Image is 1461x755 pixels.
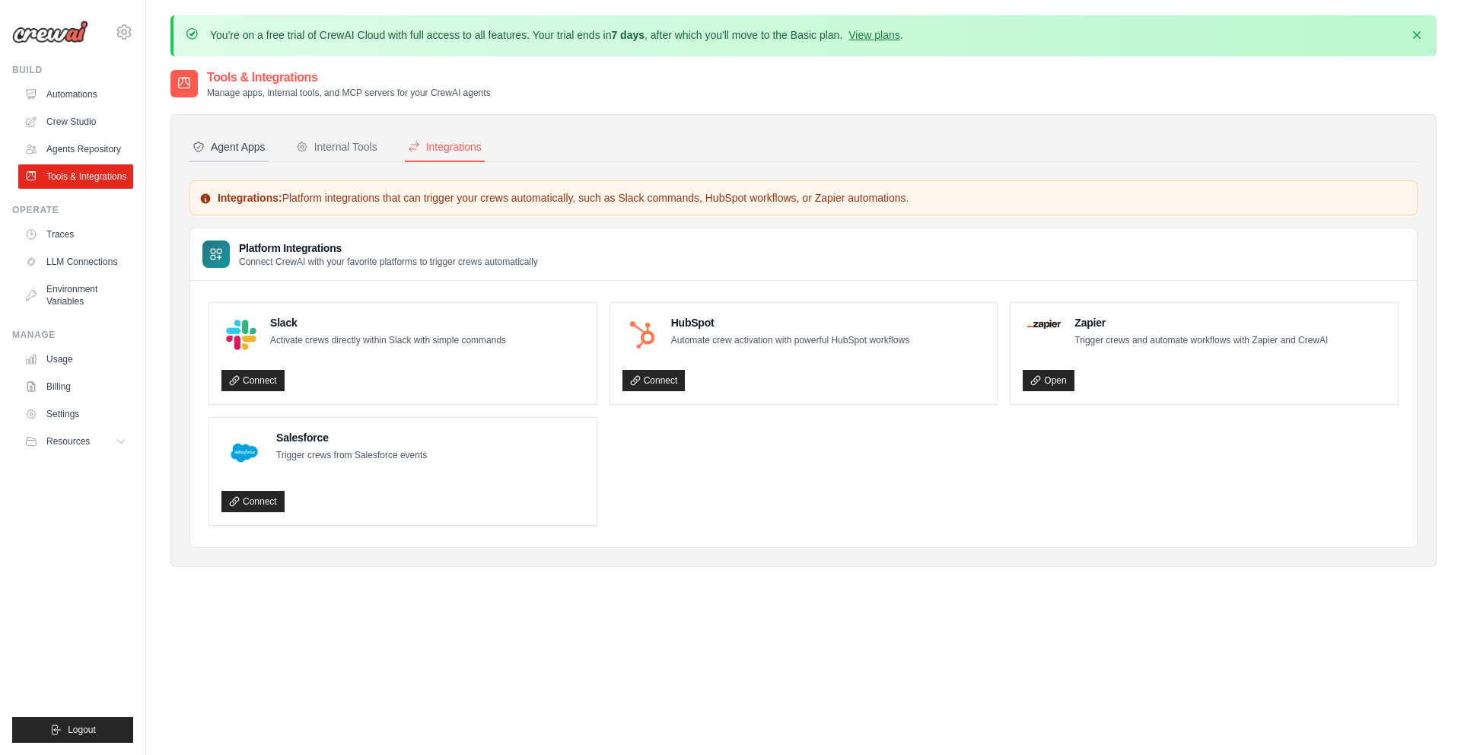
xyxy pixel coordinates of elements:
[18,277,133,314] a: Environment Variables
[18,110,133,134] a: Crew Studio
[270,315,506,330] h4: Slack
[239,241,538,256] h3: Platform Integrations
[18,82,133,107] a: Automations
[18,222,133,247] a: Traces
[12,717,133,743] button: Logout
[12,204,133,216] div: Operate
[68,724,96,736] span: Logout
[276,430,427,445] h4: Salesforce
[296,139,377,155] div: Internal Tools
[226,435,263,471] img: Salesforce Logo
[848,29,899,41] a: View plans
[12,21,88,43] img: Logo
[189,133,269,162] button: Agent Apps
[293,133,380,162] button: Internal Tools
[627,320,657,350] img: HubSpot Logo
[218,192,282,204] strong: Integrations:
[18,429,133,454] button: Resources
[18,250,133,274] a: LLM Connections
[199,190,1408,205] p: Platform integrations that can trigger your crews automatically, such as Slack commands, HubSpot ...
[12,329,133,341] div: Manage
[221,370,285,391] a: Connect
[1074,333,1328,349] p: Trigger crews and automate workflows with Zapier and CrewAI
[671,333,909,349] p: Automate crew activation with powerful HubSpot workflows
[193,139,266,155] div: Agent Apps
[18,374,133,399] a: Billing
[18,137,133,161] a: Agents Repository
[405,133,485,162] button: Integrations
[46,435,90,448] span: Resources
[18,347,133,371] a: Usage
[207,68,491,87] h2: Tools & Integrations
[221,491,285,512] a: Connect
[18,402,133,426] a: Settings
[207,87,491,99] p: Manage apps, internal tools, and MCP servers for your CrewAI agents
[226,320,256,350] img: Slack Logo
[1027,320,1061,329] img: Zapier Logo
[276,448,427,464] p: Trigger crews from Salesforce events
[1074,315,1328,330] h4: Zapier
[18,164,133,189] a: Tools & Integrations
[270,333,506,349] p: Activate crews directly within Slack with simple commands
[611,29,645,41] strong: 7 days
[12,64,133,76] div: Build
[239,256,538,268] p: Connect CrewAI with your favorite platforms to trigger crews automatically
[622,370,686,391] a: Connect
[1023,370,1074,391] a: Open
[210,27,903,43] p: You're on a free trial of CrewAI Cloud with full access to all features. Your trial ends in , aft...
[671,315,909,330] h4: HubSpot
[408,139,482,155] div: Integrations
